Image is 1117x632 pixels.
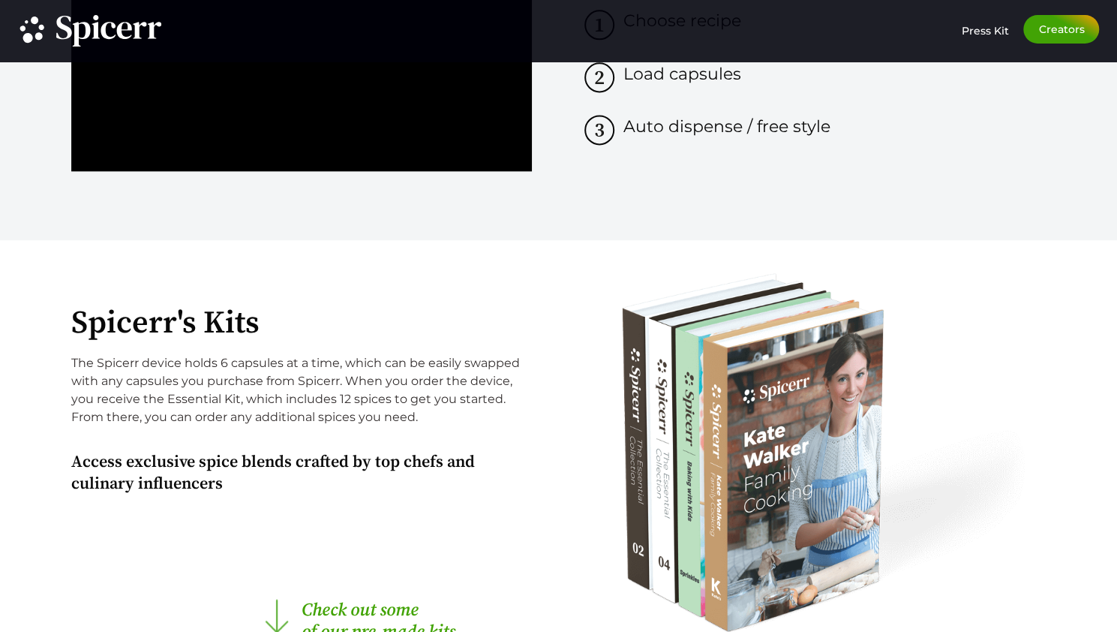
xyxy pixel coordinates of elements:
span: Press Kit [961,24,1008,38]
span: Load capsules [623,64,741,84]
span: Auto dispense / free style [623,116,830,137]
span: Creators [1038,24,1084,35]
h2: Access exclusive spice blends crafted by top chefs and culinary influencers [71,452,536,495]
p: The Spicerr device holds 6 capsules at a time, which can be easily swapped with any capsules you ... [71,354,536,426]
h2: Spicerr's Kits [71,308,536,339]
a: Creators [1023,15,1099,44]
a: Press Kit [961,15,1008,38]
